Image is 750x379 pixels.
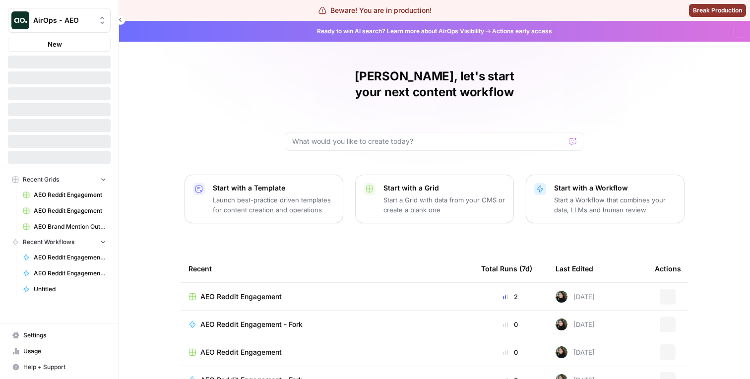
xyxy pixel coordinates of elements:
[34,222,106,231] span: AEO Brand Mention Outreach
[33,15,93,25] span: AirOps - AEO
[554,195,676,215] p: Start a Workflow that combines your data, LLMs and human review
[23,363,106,372] span: Help + Support
[355,175,514,223] button: Start with a GridStart a Grid with data from your CMS or create a blank one
[188,347,465,357] a: AEO Reddit Engagement
[48,39,62,49] span: New
[213,183,335,193] p: Start with a Template
[11,11,29,29] img: AirOps - AEO Logo
[481,255,532,282] div: Total Runs (7d)
[481,292,540,302] div: 2
[286,68,583,100] h1: [PERSON_NAME], let's start your next content workflow
[185,175,343,223] button: Start with a TemplateLaunch best-practice driven templates for content creation and operations
[8,359,111,375] button: Help + Support
[200,347,282,357] span: AEO Reddit Engagement
[693,6,742,15] span: Break Production
[200,319,303,329] span: AEO Reddit Engagement - Fork
[8,343,111,359] a: Usage
[556,291,595,303] div: [DATE]
[34,269,106,278] span: AEO Reddit Engagement - Fork
[526,175,685,223] button: Start with a WorkflowStart a Workflow that combines your data, LLMs and human review
[556,318,567,330] img: eoqc67reg7z2luvnwhy7wyvdqmsw
[34,285,106,294] span: Untitled
[8,8,111,33] button: Workspace: AirOps - AEO
[18,187,111,203] a: AEO Reddit Engagement
[387,27,420,35] a: Learn more
[556,346,567,358] img: eoqc67reg7z2luvnwhy7wyvdqmsw
[554,183,676,193] p: Start with a Workflow
[200,292,282,302] span: AEO Reddit Engagement
[18,265,111,281] a: AEO Reddit Engagement - Fork
[481,347,540,357] div: 0
[556,346,595,358] div: [DATE]
[213,195,335,215] p: Launch best-practice driven templates for content creation and operations
[18,281,111,297] a: Untitled
[655,255,681,282] div: Actions
[8,235,111,250] button: Recent Workflows
[383,183,505,193] p: Start with a Grid
[23,238,74,247] span: Recent Workflows
[481,319,540,329] div: 0
[23,175,59,184] span: Recent Grids
[556,318,595,330] div: [DATE]
[188,292,465,302] a: AEO Reddit Engagement
[383,195,505,215] p: Start a Grid with data from your CMS or create a blank one
[492,27,552,36] span: Actions early access
[8,172,111,187] button: Recent Grids
[23,347,106,356] span: Usage
[18,203,111,219] a: AEO Reddit Engagement
[18,250,111,265] a: AEO Reddit Engagement - Fork
[34,206,106,215] span: AEO Reddit Engagement
[689,4,746,17] button: Break Production
[556,255,593,282] div: Last Edited
[188,319,465,329] a: AEO Reddit Engagement - Fork
[556,291,567,303] img: eoqc67reg7z2luvnwhy7wyvdqmsw
[188,255,465,282] div: Recent
[34,190,106,199] span: AEO Reddit Engagement
[318,5,432,15] div: Beware! You are in production!
[292,136,565,146] input: What would you like to create today?
[8,37,111,52] button: New
[8,327,111,343] a: Settings
[317,27,484,36] span: Ready to win AI search? about AirOps Visibility
[23,331,106,340] span: Settings
[18,219,111,235] a: AEO Brand Mention Outreach
[34,253,106,262] span: AEO Reddit Engagement - Fork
